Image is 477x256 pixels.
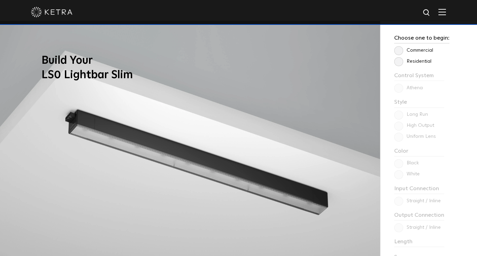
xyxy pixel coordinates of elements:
[422,9,431,17] img: search icon
[31,7,72,17] img: ketra-logo-2019-white
[394,59,431,64] label: Residential
[394,48,433,53] label: Commercial
[438,9,446,15] img: Hamburger%20Nav.svg
[394,35,449,43] h3: Choose one to begin:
